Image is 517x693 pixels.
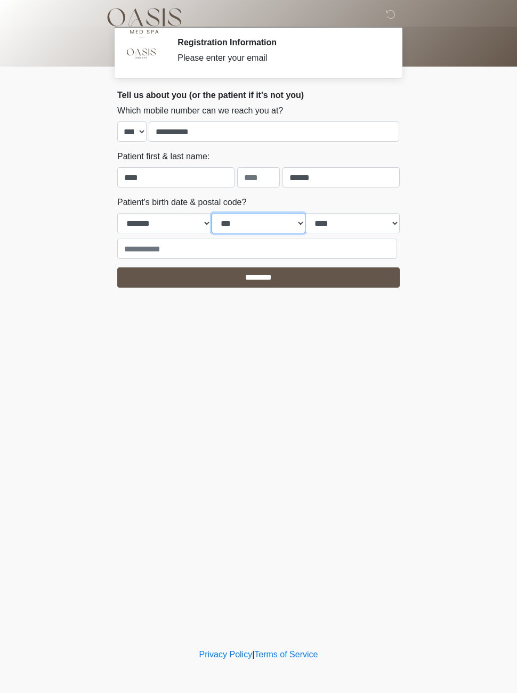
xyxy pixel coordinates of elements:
label: Which mobile number can we reach you at? [117,104,283,117]
div: Please enter your email [177,52,384,64]
h2: Registration Information [177,37,384,47]
img: Oasis Med Spa Logo [107,8,182,34]
label: Patient first & last name: [117,150,209,163]
a: Terms of Service [254,650,318,659]
label: Patient's birth date & postal code? [117,196,246,209]
a: | [252,650,254,659]
h2: Tell us about you (or the patient if it's not you) [117,90,400,100]
img: Agent Avatar [125,37,157,69]
a: Privacy Policy [199,650,253,659]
